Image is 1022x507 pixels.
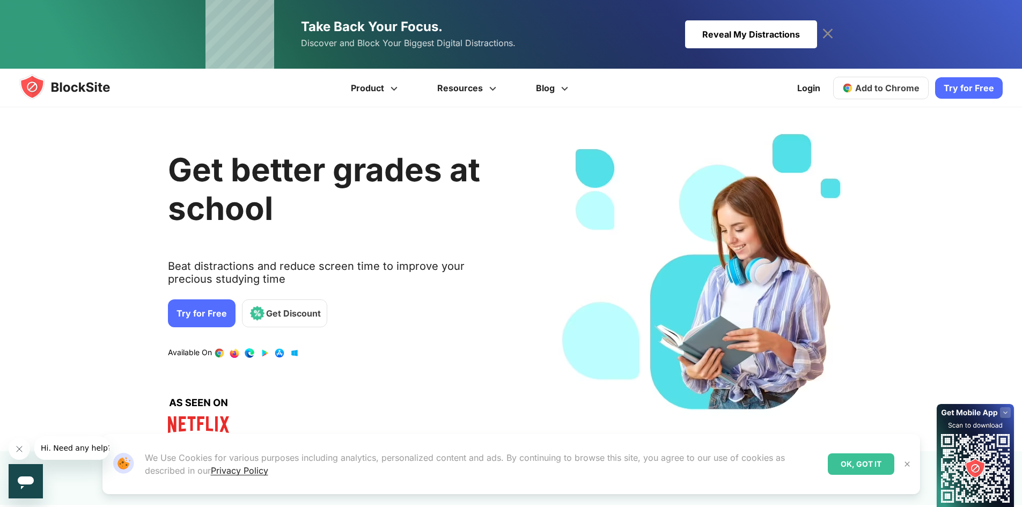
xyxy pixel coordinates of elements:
[828,453,894,475] div: OK, GOT IT
[34,436,109,460] iframe: Message from company
[242,299,327,327] a: Get Discount
[900,457,914,471] button: Close
[168,299,236,327] a: Try for Free
[855,83,920,93] span: Add to Chrome
[333,69,419,107] a: Product
[903,460,911,468] img: Close
[19,74,131,100] img: blocksite-icon.5d769676.svg
[211,465,268,476] a: Privacy Policy
[518,69,590,107] a: Blog
[301,19,443,34] span: Take Back Your Focus.
[842,83,853,93] img: chrome-icon.svg
[791,75,827,101] a: Login
[145,451,819,477] p: We Use Cookies for various purposes including analytics, personalized content and ads. By continu...
[168,348,212,358] text: Available On
[9,464,43,498] iframe: Button to launch messaging window
[6,8,77,16] span: Hi. Need any help?
[168,150,510,227] h2: Get better grades at school
[168,260,510,294] text: Beat distractions and reduce screen time to improve your precious studying time
[935,77,1003,99] a: Try for Free
[301,35,516,51] span: Discover and Block Your Biggest Digital Distractions.
[685,20,817,48] div: Reveal My Distractions
[9,438,30,460] iframe: Close message
[419,69,518,107] a: Resources
[833,77,929,99] a: Add to Chrome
